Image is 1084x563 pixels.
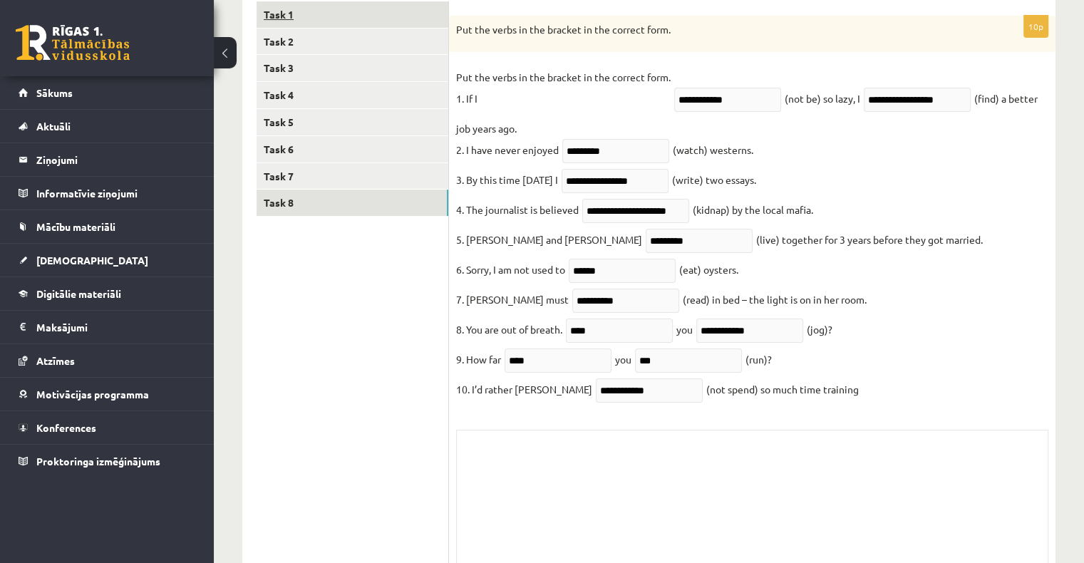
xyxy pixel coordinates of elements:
[36,421,96,434] span: Konferences
[456,319,562,340] p: 8. You are out of breath.
[36,311,196,344] legend: Maksājumi
[16,25,130,61] a: Rīgas 1. Tālmācības vidusskola
[257,82,448,108] a: Task 4
[36,86,73,99] span: Sākums
[456,169,558,190] p: 3. By this time [DATE] I
[36,455,160,468] span: Proktoringa izmēģinājums
[456,229,642,250] p: 5. [PERSON_NAME] and [PERSON_NAME]
[36,354,75,367] span: Atzīmes
[19,210,196,243] a: Mācību materiāli
[19,177,196,210] a: Informatīvie ziņojumi
[456,378,592,400] p: 10. I’d rather [PERSON_NAME]
[456,259,565,280] p: 6. Sorry, I am not used to
[257,29,448,55] a: Task 2
[257,109,448,135] a: Task 5
[36,287,121,300] span: Digitālie materiāli
[19,311,196,344] a: Maksājumi
[19,143,196,176] a: Ziņojumi
[36,143,196,176] legend: Ziņojumi
[257,190,448,216] a: Task 8
[19,344,196,377] a: Atzīmes
[19,110,196,143] a: Aktuāli
[19,244,196,277] a: [DEMOGRAPHIC_DATA]
[456,289,569,310] p: 7. [PERSON_NAME] must
[456,23,977,37] p: Put the verbs in the bracket in the correct form.
[456,139,559,160] p: 2. I have never enjoyed
[456,199,579,220] p: 4. The journalist is believed
[19,378,196,410] a: Motivācijas programma
[257,136,448,162] a: Task 6
[36,120,71,133] span: Aktuāli
[19,411,196,444] a: Konferences
[456,348,501,370] p: 9. How far
[257,1,448,28] a: Task 1
[36,177,196,210] legend: Informatīvie ziņojumi
[1023,15,1048,38] p: 10p
[36,254,148,267] span: [DEMOGRAPHIC_DATA]
[456,66,671,109] p: Put the verbs in the bracket in the correct form. 1. If I
[19,76,196,109] a: Sākums
[257,163,448,190] a: Task 7
[36,388,149,401] span: Motivācijas programma
[19,277,196,310] a: Digitālie materiāli
[257,55,448,81] a: Task 3
[456,66,1048,408] fieldset: (not be) so lazy, I (find) a better job years ago. (watch) westerns. (write) two essays. (kidnap)...
[36,220,115,233] span: Mācību materiāli
[19,445,196,477] a: Proktoringa izmēģinājums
